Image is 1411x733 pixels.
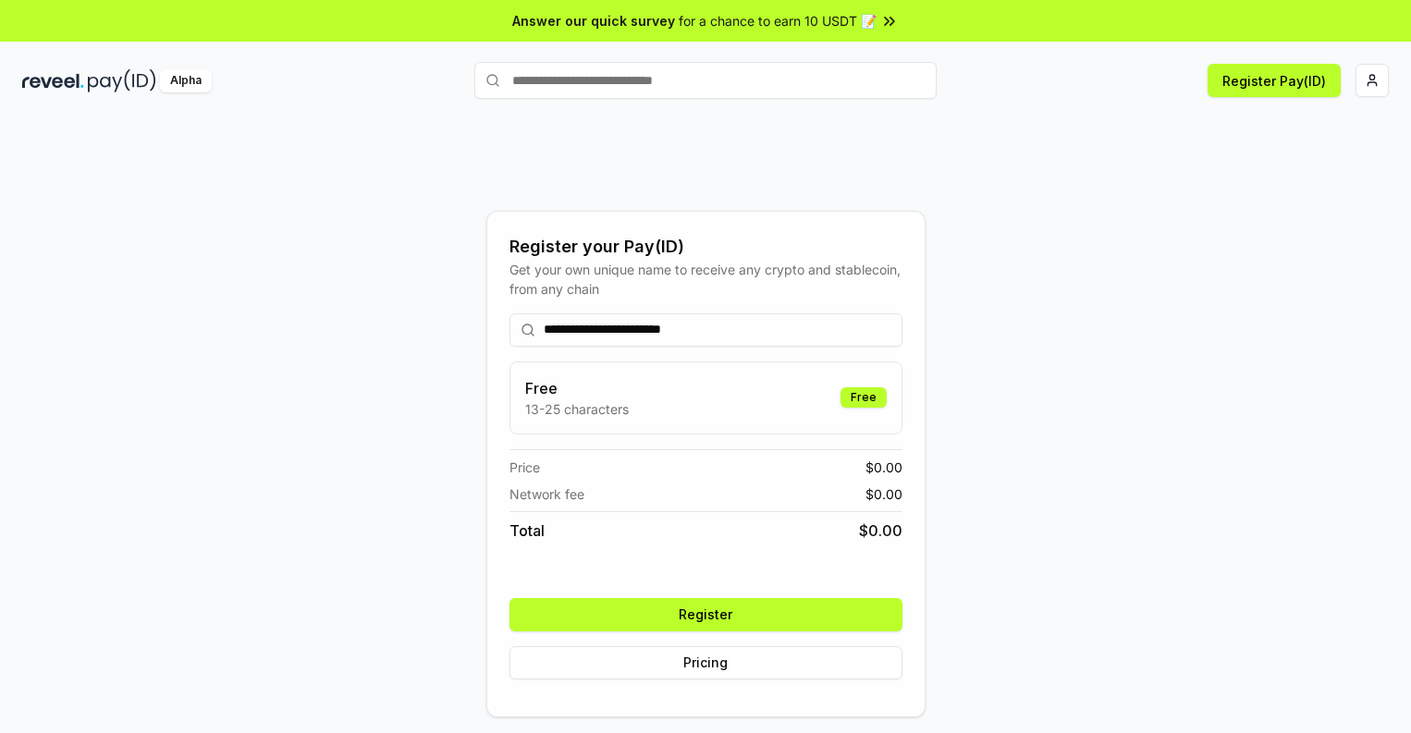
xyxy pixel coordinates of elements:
[509,234,902,260] div: Register your Pay(ID)
[22,69,84,92] img: reveel_dark
[509,519,545,542] span: Total
[525,377,629,399] h3: Free
[865,458,902,477] span: $ 0.00
[509,598,902,631] button: Register
[509,646,902,679] button: Pricing
[679,11,877,31] span: for a chance to earn 10 USDT 📝
[859,519,902,542] span: $ 0.00
[840,387,887,408] div: Free
[509,484,584,504] span: Network fee
[509,260,902,299] div: Get your own unique name to receive any crypto and stablecoin, from any chain
[509,458,540,477] span: Price
[865,484,902,504] span: $ 0.00
[1208,64,1341,97] button: Register Pay(ID)
[512,11,675,31] span: Answer our quick survey
[525,399,629,419] p: 13-25 characters
[88,69,156,92] img: pay_id
[160,69,212,92] div: Alpha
